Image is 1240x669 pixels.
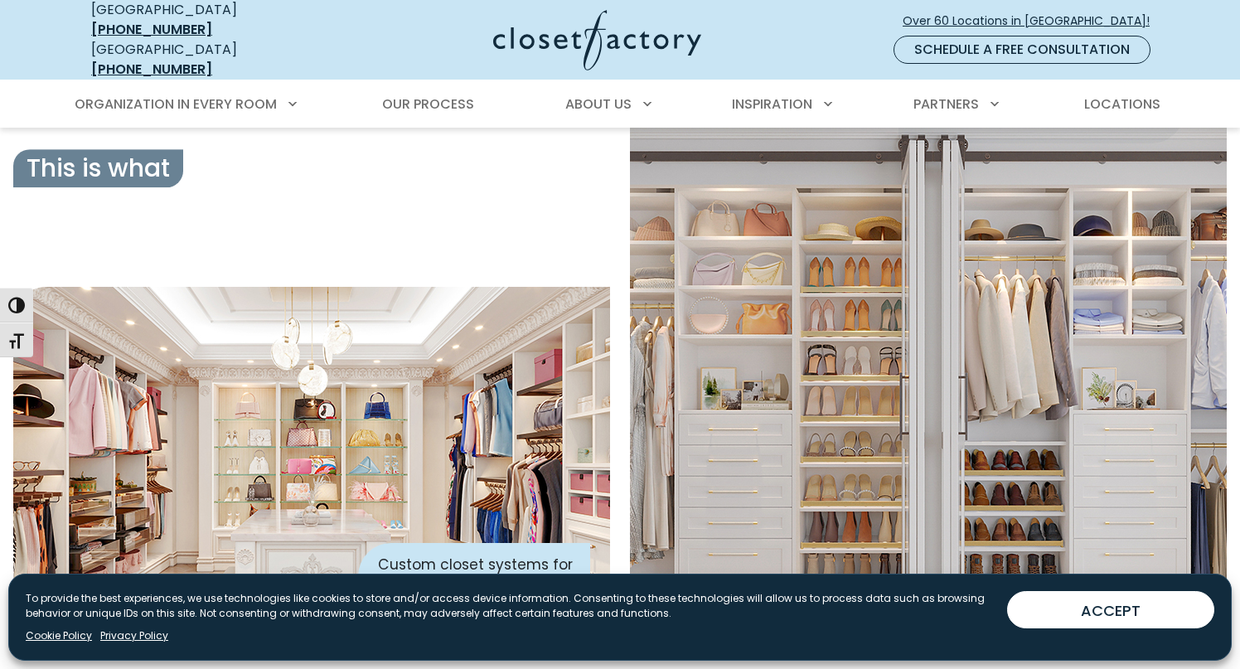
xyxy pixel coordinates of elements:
div: Custom closet systems for every space, style, and budget [358,543,590,623]
span: Inspiration [732,95,812,114]
span: Locations [1084,95,1160,114]
nav: Primary Menu [63,81,1177,128]
span: About Us [565,95,632,114]
img: Closet Factory Logo [493,10,701,70]
span: Organization in Every Room [75,95,277,114]
a: [PHONE_NUMBER] [91,60,212,79]
p: To provide the best experiences, we use technologies like cookies to store and/or access device i... [26,591,994,621]
a: Cookie Policy [26,628,92,643]
a: [PHONE_NUMBER] [91,20,212,39]
span: Our Process [382,95,474,114]
div: [GEOGRAPHIC_DATA] [91,40,332,80]
a: Over 60 Locations in [GEOGRAPHIC_DATA]! [902,7,1164,36]
a: Schedule a Free Consultation [894,36,1150,64]
span: Partners [913,95,979,114]
span: This is what [13,149,183,187]
span: Over 60 Locations in [GEOGRAPHIC_DATA]! [903,12,1163,30]
img: Closet Factory designed closet [13,287,610,643]
a: Privacy Policy [100,628,168,643]
button: ACCEPT [1007,591,1214,628]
